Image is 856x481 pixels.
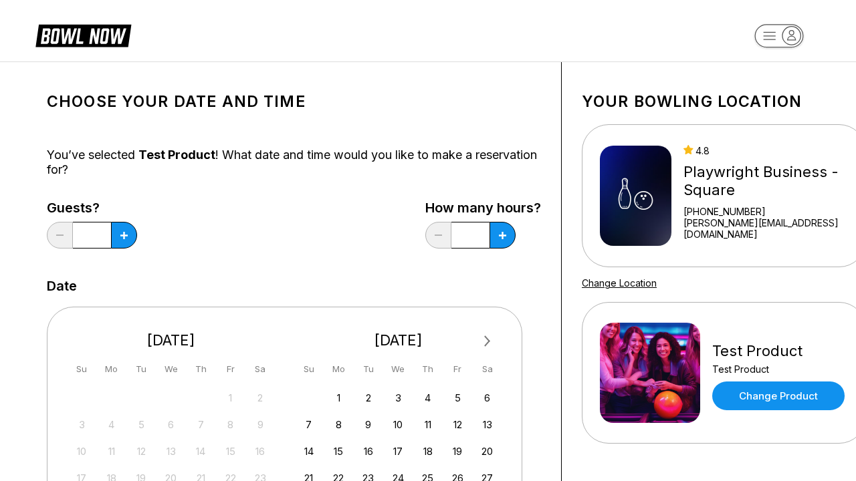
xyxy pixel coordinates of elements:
[425,200,541,215] label: How many hours?
[359,416,377,434] div: Choose Tuesday, September 9th, 2025
[102,416,120,434] div: Not available Monday, August 4th, 2025
[47,200,137,215] label: Guests?
[162,442,180,460] div: Not available Wednesday, August 13th, 2025
[600,323,700,423] img: Test Product
[162,360,180,378] div: We
[419,442,437,460] div: Choose Thursday, September 18th, 2025
[582,277,657,289] a: Change Location
[712,381,845,410] a: Change Product
[251,360,270,378] div: Sa
[419,416,437,434] div: Choose Thursday, September 11th, 2025
[389,416,407,434] div: Choose Wednesday, September 10th, 2025
[47,279,77,293] label: Date
[138,148,215,162] span: Test Product
[449,416,467,434] div: Choose Friday, September 12th, 2025
[221,416,239,434] div: Not available Friday, August 8th, 2025
[359,442,377,460] div: Choose Tuesday, September 16th, 2025
[73,442,91,460] div: Not available Sunday, August 10th, 2025
[330,389,348,407] div: Choose Monday, September 1st, 2025
[300,416,318,434] div: Choose Sunday, September 7th, 2025
[389,442,407,460] div: Choose Wednesday, September 17th, 2025
[330,416,348,434] div: Choose Monday, September 8th, 2025
[192,360,210,378] div: Th
[221,360,239,378] div: Fr
[47,148,541,177] div: You’ve selected ! What date and time would you like to make a reservation for?
[477,331,498,352] button: Next Month
[712,363,845,375] div: Test Product
[478,389,496,407] div: Choose Saturday, September 6th, 2025
[192,442,210,460] div: Not available Thursday, August 14th, 2025
[132,416,150,434] div: Not available Tuesday, August 5th, 2025
[221,442,239,460] div: Not available Friday, August 15th, 2025
[683,145,848,156] div: 4.8
[419,360,437,378] div: Th
[251,416,270,434] div: Not available Saturday, August 9th, 2025
[68,331,275,349] div: [DATE]
[449,442,467,460] div: Choose Friday, September 19th, 2025
[478,416,496,434] div: Choose Saturday, September 13th, 2025
[102,442,120,460] div: Not available Monday, August 11th, 2025
[132,442,150,460] div: Not available Tuesday, August 12th, 2025
[449,360,467,378] div: Fr
[251,442,270,460] div: Not available Saturday, August 16th, 2025
[359,389,377,407] div: Choose Tuesday, September 2nd, 2025
[449,389,467,407] div: Choose Friday, September 5th, 2025
[221,389,239,407] div: Not available Friday, August 1st, 2025
[102,360,120,378] div: Mo
[712,342,845,360] div: Test Product
[478,360,496,378] div: Sa
[389,360,407,378] div: We
[251,389,270,407] div: Not available Saturday, August 2nd, 2025
[73,416,91,434] div: Not available Sunday, August 3rd, 2025
[683,206,848,217] div: [PHONE_NUMBER]
[683,217,848,240] a: [PERSON_NAME][EMAIL_ADDRESS][DOMAIN_NAME]
[359,360,377,378] div: Tu
[419,389,437,407] div: Choose Thursday, September 4th, 2025
[300,442,318,460] div: Choose Sunday, September 14th, 2025
[330,442,348,460] div: Choose Monday, September 15th, 2025
[73,360,91,378] div: Su
[389,389,407,407] div: Choose Wednesday, September 3rd, 2025
[300,360,318,378] div: Su
[330,360,348,378] div: Mo
[132,360,150,378] div: Tu
[600,146,671,246] img: Playwright Business - Square
[683,163,848,199] div: Playwright Business - Square
[162,416,180,434] div: Not available Wednesday, August 6th, 2025
[478,442,496,460] div: Choose Saturday, September 20th, 2025
[192,416,210,434] div: Not available Thursday, August 7th, 2025
[295,331,502,349] div: [DATE]
[47,92,541,111] h1: Choose your Date and time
